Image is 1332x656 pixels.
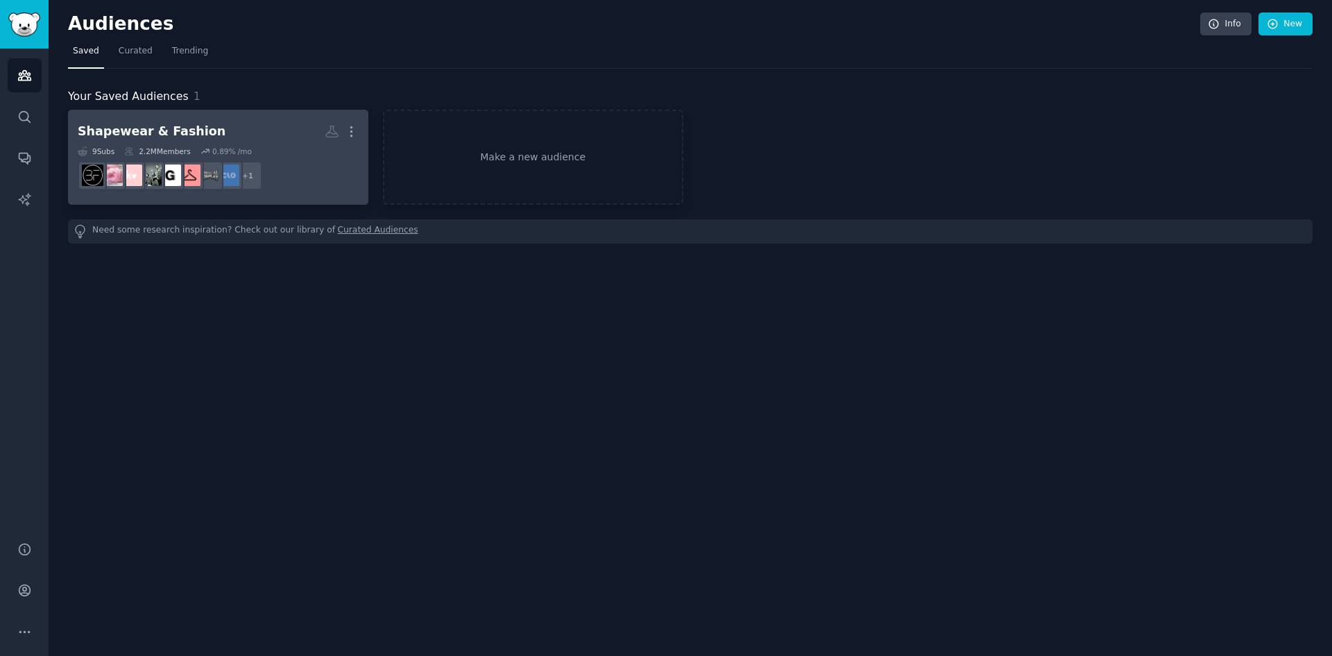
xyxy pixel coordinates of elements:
a: Info [1200,12,1252,36]
img: FrugalFemaleFashion [179,165,200,186]
span: Trending [172,45,208,58]
a: Trending [167,40,213,69]
a: New [1258,12,1313,36]
span: Saved [73,45,99,58]
a: Saved [68,40,104,69]
div: 9 Sub s [78,146,114,156]
img: kbeauty [121,165,142,186]
img: Grailed [160,165,181,186]
div: Shapewear & Fashion [78,123,225,140]
img: GummySearch logo [8,12,40,37]
div: 2.2M Members [124,146,190,156]
h2: Audiences [68,13,1200,35]
img: AsianMasculinity [140,165,162,186]
a: Curated Audiences [338,224,418,239]
a: Curated [114,40,157,69]
a: Make a new audience [383,110,683,205]
div: + 1 [233,161,262,190]
img: CLO3D [218,165,239,186]
span: 1 [194,90,200,103]
span: Your Saved Audiences [68,88,189,106]
div: 0.89 % /mo [212,146,252,156]
span: Curated [119,45,153,58]
img: VirtualCosplay [198,165,220,186]
a: Shapewear & Fashion9Subs2.2MMembers0.89% /mo+1CLO3DVirtualCosplayFrugalFemaleFashionGrailedAsianM... [68,110,368,205]
img: BollywoodFashion [82,165,103,186]
img: Lolita [101,165,123,186]
div: Need some research inspiration? Check out our library of [68,219,1313,244]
